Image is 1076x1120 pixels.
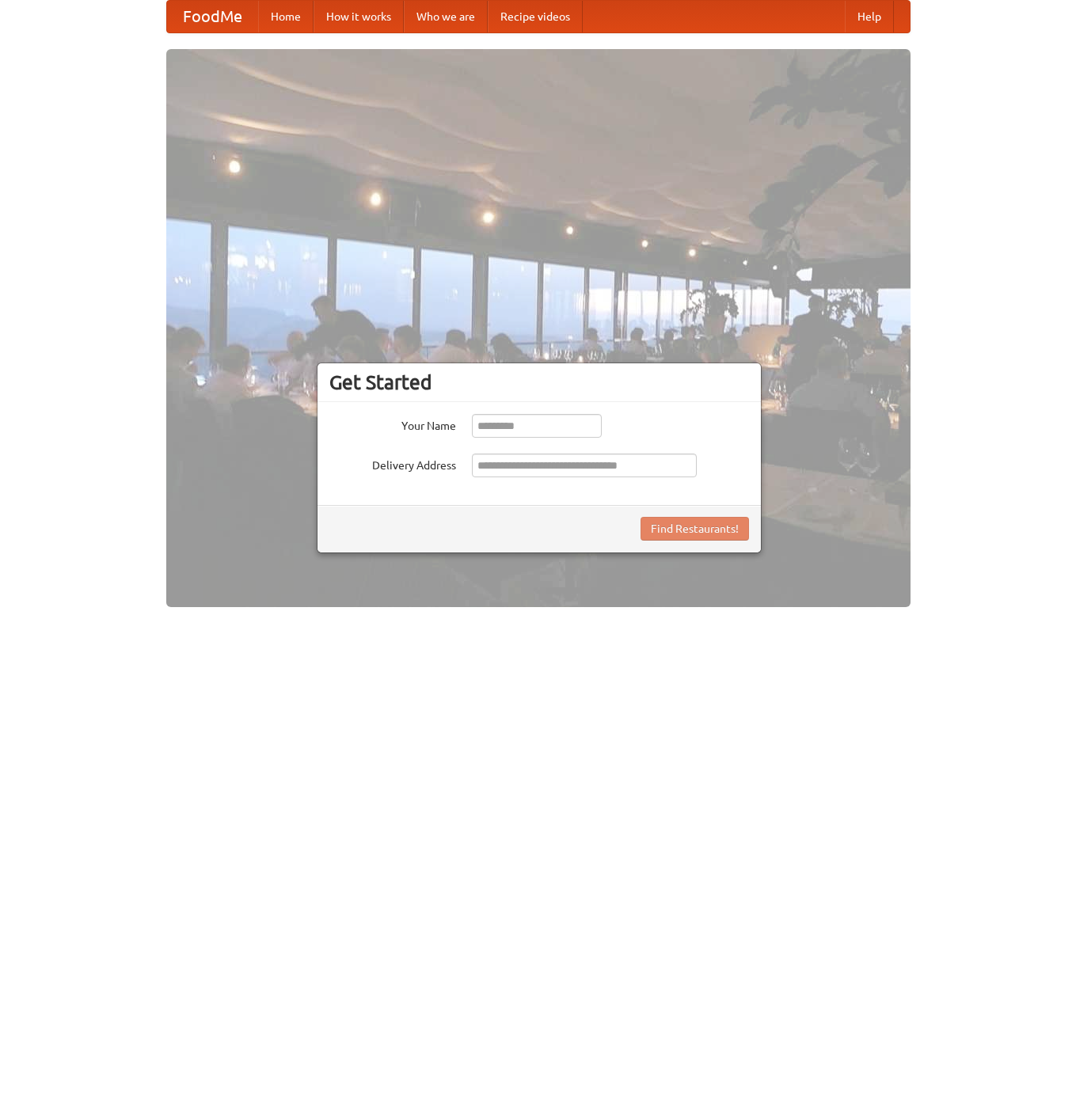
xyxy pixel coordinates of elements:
[329,370,749,394] h3: Get Started
[329,454,456,473] label: Delivery Address
[404,1,488,32] a: Who we are
[641,517,749,541] button: Find Restaurants!
[845,1,894,32] a: Help
[258,1,314,32] a: Home
[314,1,404,32] a: How it works
[488,1,583,32] a: Recipe videos
[167,1,258,32] a: FoodMe
[329,414,456,434] label: Your Name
